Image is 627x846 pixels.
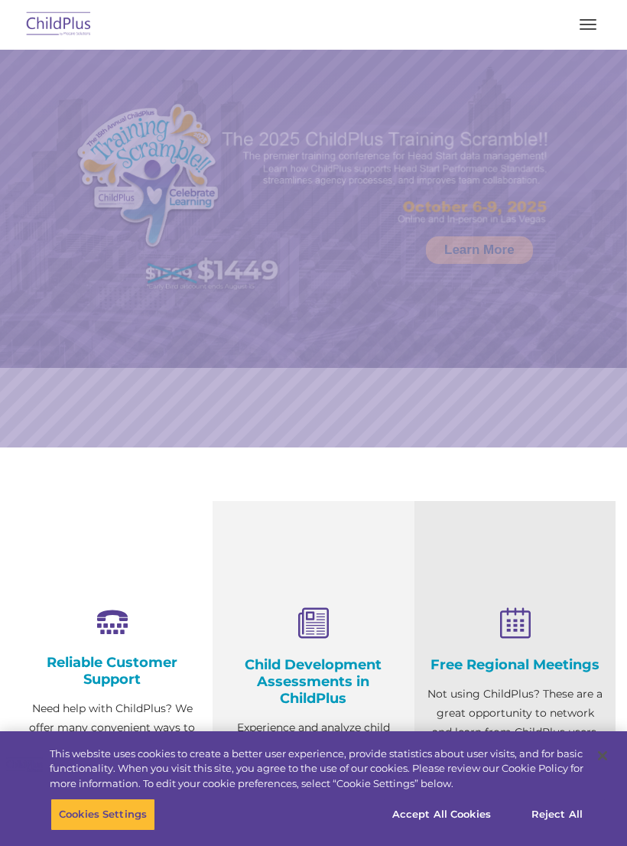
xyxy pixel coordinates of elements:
[224,718,402,833] p: Experience and analyze child assessments and Head Start data management in one system with zero c...
[50,747,583,792] div: This website uses cookies to create a better user experience, provide statistics about user visit...
[224,656,402,707] h4: Child Development Assessments in ChildPlus
[50,799,155,831] button: Cookies Settings
[426,656,604,673] h4: Free Regional Meetings
[509,799,605,831] button: Reject All
[586,739,619,773] button: Close
[23,699,201,833] p: Need help with ChildPlus? We offer many convenient ways to contact our amazing Customer Support r...
[23,654,201,688] h4: Reliable Customer Support
[426,236,533,264] a: Learn More
[426,685,604,780] p: Not using ChildPlus? These are a great opportunity to network and learn from ChildPlus users. Fin...
[384,799,499,831] button: Accept All Cookies
[23,7,95,43] img: ChildPlus by Procare Solutions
